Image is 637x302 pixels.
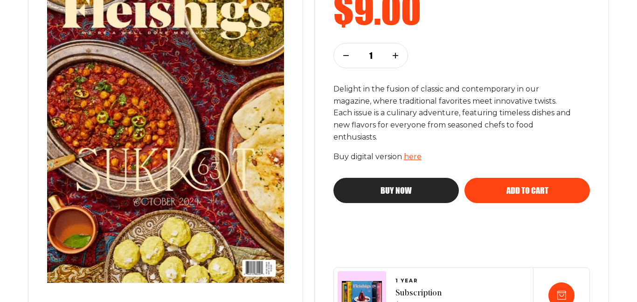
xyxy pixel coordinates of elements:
span: Add to cart [506,186,548,195]
p: Delight in the fusion of classic and contemporary in our magazine, where traditional favorites me... [333,83,574,144]
span: 1 YEAR [395,278,442,284]
a: here [404,152,422,161]
button: Add to cart [464,178,590,203]
p: 1 [365,50,377,61]
button: Buy now [333,178,459,203]
p: Buy digital version [333,151,590,163]
span: Buy now [381,186,412,195]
